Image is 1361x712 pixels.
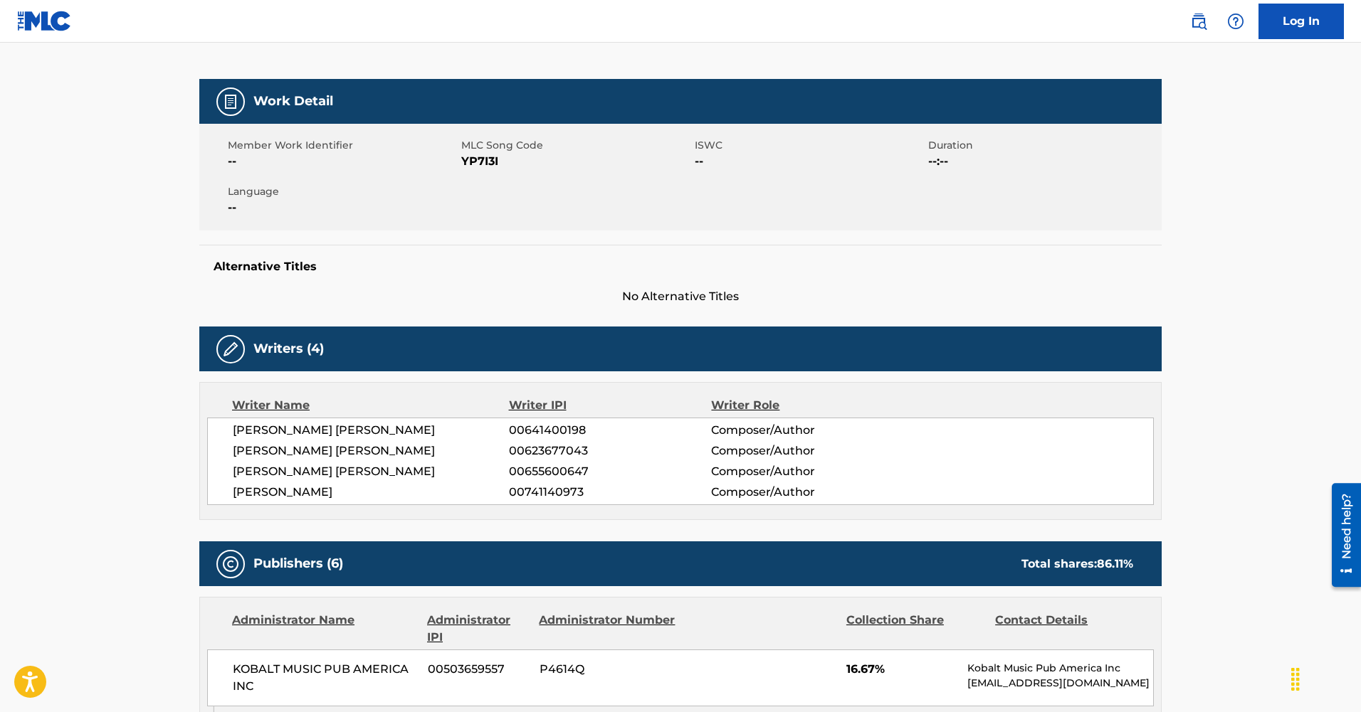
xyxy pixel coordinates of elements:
div: Writer IPI [509,397,712,414]
span: KOBALT MUSIC PUB AMERICA INC [233,661,417,695]
span: Composer/Author [711,484,895,501]
div: Drag [1284,658,1307,701]
iframe: Chat Widget [1290,644,1361,712]
img: search [1190,13,1207,30]
span: 16.67% [846,661,957,678]
iframe: Resource Center [1321,477,1361,592]
span: --:-- [928,153,1158,170]
span: 00741140973 [509,484,711,501]
h5: Alternative Titles [214,260,1147,274]
p: [EMAIL_ADDRESS][DOMAIN_NAME] [967,676,1153,691]
span: Composer/Author [711,442,895,459]
span: [PERSON_NAME] [PERSON_NAME] [233,463,509,480]
img: help [1227,13,1244,30]
div: Help [1221,7,1250,36]
img: Publishers [222,556,239,573]
span: Duration [928,138,1158,153]
span: -- [695,153,925,170]
div: Writer Name [232,397,509,414]
h5: Work Detail [253,93,333,110]
h5: Writers (4) [253,341,324,357]
div: Administrator Name [232,612,416,646]
span: 00623677043 [509,442,711,459]
h5: Publishers (6) [253,556,343,572]
span: 00655600647 [509,463,711,480]
span: Composer/Author [711,422,895,439]
span: Composer/Author [711,463,895,480]
span: 86.11 % [1097,557,1133,570]
div: Collection Share [846,612,984,646]
img: Work Detail [222,93,239,110]
span: Member Work Identifier [228,138,458,153]
span: P4614Q [540,661,678,678]
span: -- [228,199,458,216]
div: Contact Details [995,612,1133,646]
span: No Alternative Titles [199,288,1162,305]
p: Kobalt Music Pub America Inc [967,661,1153,676]
span: YP7I3I [461,153,691,170]
a: Log In [1258,4,1344,39]
span: [PERSON_NAME] [PERSON_NAME] [233,422,509,439]
span: ISWC [695,138,925,153]
span: MLC Song Code [461,138,691,153]
span: [PERSON_NAME] [233,484,509,501]
span: 00503659557 [428,661,529,678]
img: Writers [222,341,239,358]
div: Administrator Number [539,612,677,646]
span: 00641400198 [509,422,711,439]
img: MLC Logo [17,11,72,31]
div: Administrator IPI [427,612,528,646]
span: -- [228,153,458,170]
span: [PERSON_NAME] [PERSON_NAME] [233,442,509,459]
span: Language [228,184,458,199]
a: Public Search [1184,7,1213,36]
div: Total shares: [1021,556,1133,573]
div: Writer Role [711,397,895,414]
